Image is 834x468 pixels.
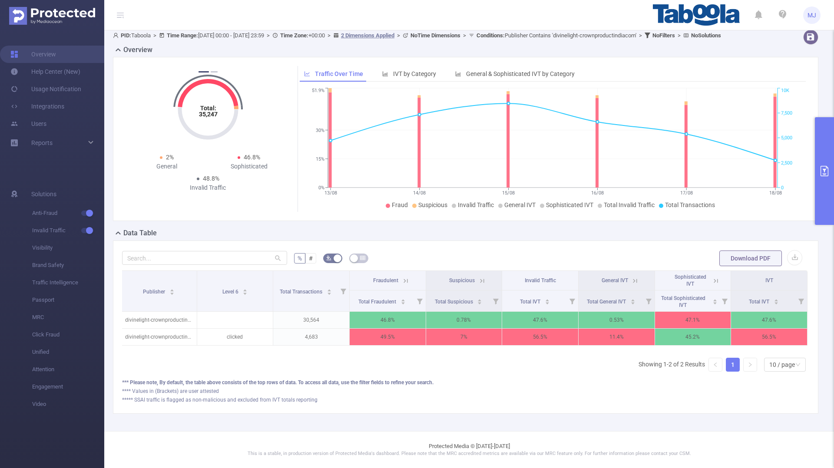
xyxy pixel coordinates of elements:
p: This is a stable, in production version of Protected Media's dashboard. Please note that the MRC ... [126,450,812,458]
div: Sophisticated [208,162,291,171]
span: Unified [32,343,104,361]
span: > [264,32,272,39]
div: ***** SSAI traffic is flagged as non-malicious and excluded from IVT totals reporting [122,396,809,404]
div: Sort [477,298,482,303]
i: icon: caret-down [774,301,778,303]
span: Invalid Traffic [458,201,494,208]
button: 1 [199,71,209,73]
span: Sophisticated IVT [675,274,706,287]
span: Brand Safety [32,257,104,274]
span: Taboola [DATE] 00:00 - [DATE] 23:59 +00:00 [113,32,721,39]
div: Sort [712,298,718,303]
a: Help Center (New) [10,63,80,80]
tspan: 51.9% [312,88,324,94]
span: Fraudulent [373,277,398,283]
i: Filter menu [642,290,655,311]
span: Fraud [392,201,408,208]
span: Anti-Fraud [32,204,104,222]
button: 2 [211,71,218,73]
p: 49.5% [350,329,426,345]
h2: Data Table [123,228,157,238]
p: 56.5% [502,329,578,345]
tspan: 2,500 [781,160,792,166]
i: Filter menu [795,290,807,311]
img: Protected Media [9,7,95,25]
p: 4,683 [273,329,349,345]
i: icon: right [748,362,753,367]
a: Usage Notification [10,80,81,98]
i: icon: caret-down [630,301,635,303]
span: Total General IVT [587,299,627,305]
i: icon: line-chart [304,71,310,77]
i: icon: caret-up [327,288,332,290]
span: Visibility [32,239,104,257]
p: 11.4% [579,329,655,345]
i: icon: caret-up [630,298,635,300]
i: icon: user [113,33,121,38]
span: Invalid Traffic [32,222,104,239]
li: 1 [726,358,740,372]
footer: Protected Media © [DATE]-[DATE] [104,431,834,468]
i: icon: caret-up [774,298,778,300]
div: **** Values in (Brackets) are user attested [122,387,809,395]
b: No Solutions [691,32,721,39]
p: 47.1% [655,312,731,328]
u: 2 Dimensions Applied [341,32,394,39]
b: No Time Dimensions [410,32,460,39]
a: Integrations [10,98,64,115]
tspan: 13/08 [324,190,337,196]
span: Total Suspicious [435,299,474,305]
i: icon: table [360,255,365,260]
i: icon: caret-down [713,301,718,303]
span: 46.8% [244,154,260,161]
span: Suspicious [418,201,447,208]
span: IVT by Category [393,70,436,77]
span: Total IVT [520,299,542,305]
b: Conditions : [477,32,505,39]
i: icon: caret-down [401,301,406,303]
b: Time Range: [167,32,198,39]
i: Filter menu [718,290,731,311]
tspan: 5,000 [781,135,792,141]
h2: Overview [123,45,152,55]
span: Total IVT [749,299,771,305]
tspan: 15/08 [502,190,515,196]
span: > [636,32,645,39]
span: Engagement [32,378,104,395]
i: icon: caret-up [401,298,406,300]
p: divinelight-crownproductindiacom [121,329,197,345]
p: 0.78% [426,312,502,328]
span: General & Sophisticated IVT by Category [466,70,575,77]
span: Passport [32,291,104,309]
p: 7% [426,329,502,345]
p: 45.2% [655,329,731,345]
i: icon: bg-colors [326,255,331,260]
span: # [309,255,313,262]
i: Filter menu [414,290,426,311]
span: 2% [166,154,174,161]
div: Sort [242,288,248,293]
span: > [675,32,683,39]
div: Sort [169,288,175,293]
span: Suspicious [449,277,475,283]
span: Total Invalid Traffic [604,201,655,208]
i: icon: caret-up [545,298,549,300]
span: Total Transactions [665,201,715,208]
tspan: 15% [316,156,324,162]
i: icon: caret-down [545,301,549,303]
span: Video [32,395,104,413]
tspan: 0 [781,185,784,191]
a: Users [10,115,46,132]
i: icon: caret-down [169,291,174,294]
p: 46.8% [350,312,426,328]
tspan: 0% [318,185,324,191]
span: > [151,32,159,39]
span: Solutions [31,185,56,203]
div: *** Please note, By default, the table above consists of the top rows of data. To access all data... [122,379,809,386]
span: Reports [31,139,53,146]
i: icon: bar-chart [455,71,461,77]
div: Sort [327,288,332,293]
p: 30,564 [273,312,349,328]
p: clicked [197,329,273,345]
tspan: 30% [316,128,324,133]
